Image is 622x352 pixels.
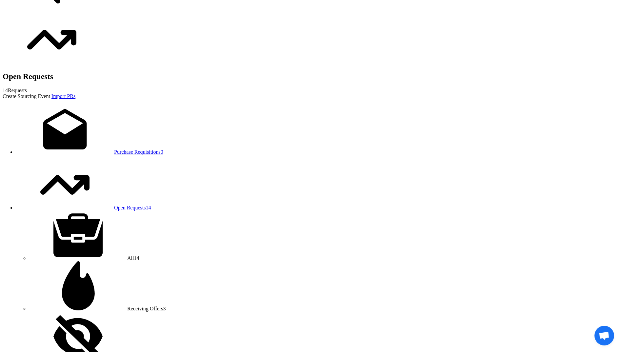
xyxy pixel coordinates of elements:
a: All [29,255,139,261]
span: 3 [163,306,166,311]
a: Import PRs [51,93,75,99]
div: Open chat [594,326,614,345]
a: Create Sourcing Event [3,93,51,99]
a: Purchase Requisitions0 [16,149,163,155]
h2: Open Requests [3,72,619,81]
a: Receiving Offers [29,306,166,311]
a: Open Requests14 [16,205,151,210]
span: 14 [3,88,8,93]
span: 14 [146,205,151,210]
span: 0 [161,149,163,155]
span: Requests [3,88,27,93]
span: 14 [134,255,139,261]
